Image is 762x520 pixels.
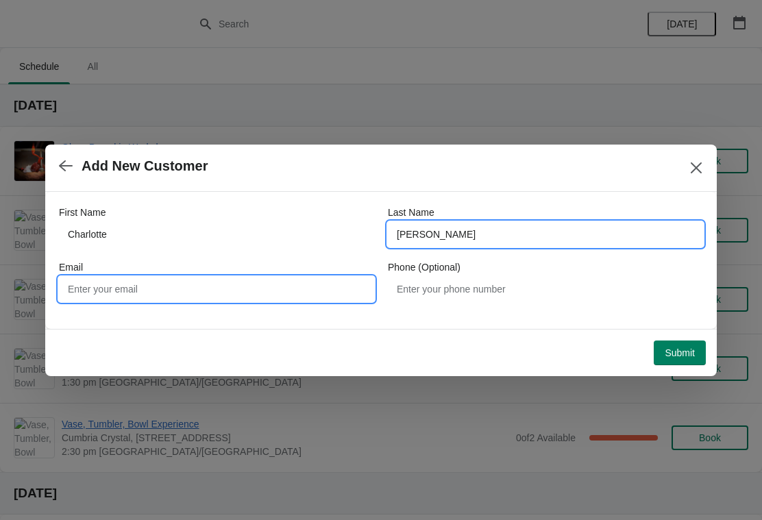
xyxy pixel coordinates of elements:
button: Submit [654,341,706,365]
label: Last Name [388,206,434,219]
span: Submit [665,347,695,358]
h2: Add New Customer [82,158,208,174]
input: John [59,222,374,247]
input: Enter your email [59,277,374,301]
input: Enter your phone number [388,277,703,301]
label: First Name [59,206,106,219]
input: Smith [388,222,703,247]
label: Phone (Optional) [388,260,460,274]
button: Close [684,156,709,180]
label: Email [59,260,83,274]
